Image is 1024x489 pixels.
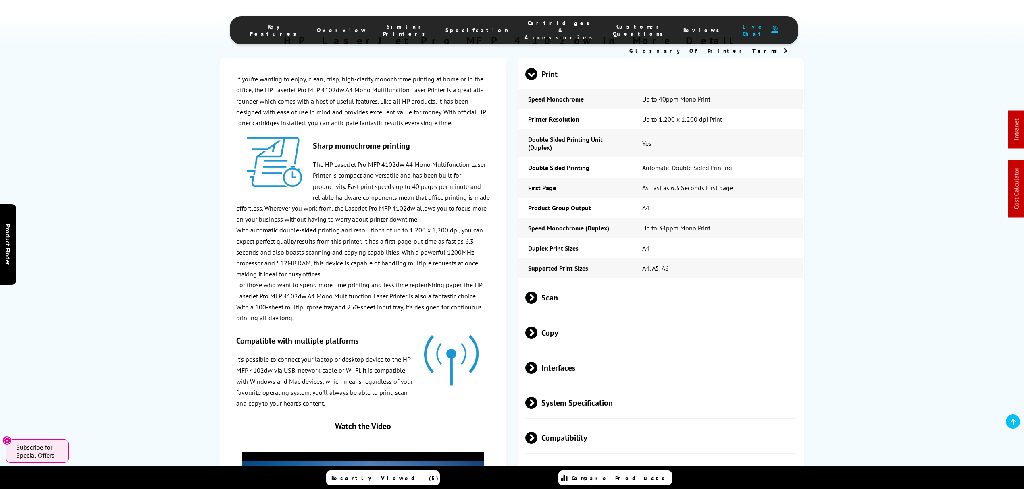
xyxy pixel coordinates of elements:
[613,23,667,37] span: Customer Questions
[1012,168,1020,209] a: Cost Calculator
[236,354,490,409] p: It’s possible to connect your laptop or desktop device to the HP MFP 4102dw via USB, network cabl...
[1012,119,1020,141] a: Intranet
[525,317,796,348] span: Copy
[317,27,367,34] span: Overview
[518,238,632,258] td: Duplex Print Sizes
[558,470,672,485] a: Compare Products
[632,258,803,278] td: A4, A5, A6
[771,26,778,33] img: user-headset-duotone.svg
[524,19,597,41] span: Cartridges & Accessories
[572,474,669,482] span: Compare Products
[242,421,484,431] div: Watch the Video
[740,23,767,37] span: Live Chat
[518,129,632,157] td: Double Sided Printing Unit (Duplex)
[518,109,632,129] td: Printer Resolution
[525,352,796,383] span: Interfaces
[236,141,490,151] h3: Sharp monochrome printing
[16,443,60,459] span: Subscribe for Special Offers
[632,178,803,198] td: As Fast as 6.3 Seconds First page
[236,225,490,280] p: With automatic double-sided printing and resolutions of up to 1,200 x 1,200 dpi, you can expect p...
[2,436,12,445] button: Close
[331,474,439,482] span: Recently Viewed (5)
[525,423,796,453] span: Compatibility
[632,198,803,218] td: A4
[632,218,803,238] td: Up to 34ppm Mono Print
[518,89,632,109] td: Speed Monochrome
[525,282,796,313] span: Scan
[236,280,490,323] p: For those who want to spend more time printing and less time replenishing paper, the HP LaserJet ...
[236,336,490,346] h3: Compatible with multiple platforms
[326,470,440,485] a: Recently Viewed (5)
[236,74,490,128] p: If you’re wanting to enjoy, clean, crisp, high-clarity monochrome printing at home or in the offi...
[525,387,796,418] span: System Specification
[632,129,803,157] td: Yes
[683,27,724,34] span: Reviews
[383,23,429,37] span: Similar Printers
[4,224,12,265] span: Product Finder
[632,157,803,178] td: Automatic Double Sided Printing
[423,332,481,389] img: HP-Wireless-Icon.png
[445,27,508,34] span: Specification
[518,157,632,178] td: Double Sided Printing
[525,59,796,89] span: Print
[629,47,788,54] a: Glossary Of Printer Terms
[632,238,803,258] td: A4
[518,258,632,278] td: Supported Print Sizes
[632,89,803,109] td: Up to 40ppm Mono Print
[632,109,803,129] td: Up to 1,200 x 1,200 dpi Print
[236,159,490,225] p: The HP LaserJet Pro MFP 4102dw A4 Mono Multifunction Laser Printer is compact and versatile and h...
[518,198,632,218] td: Product Group Output
[246,137,304,188] img: HP-Fast-Duplex-Icon.png
[518,178,632,198] td: First Page
[518,218,632,238] td: Speed Monochrome (Duplex)
[250,23,301,37] span: Key Features
[525,458,796,488] span: Media Handling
